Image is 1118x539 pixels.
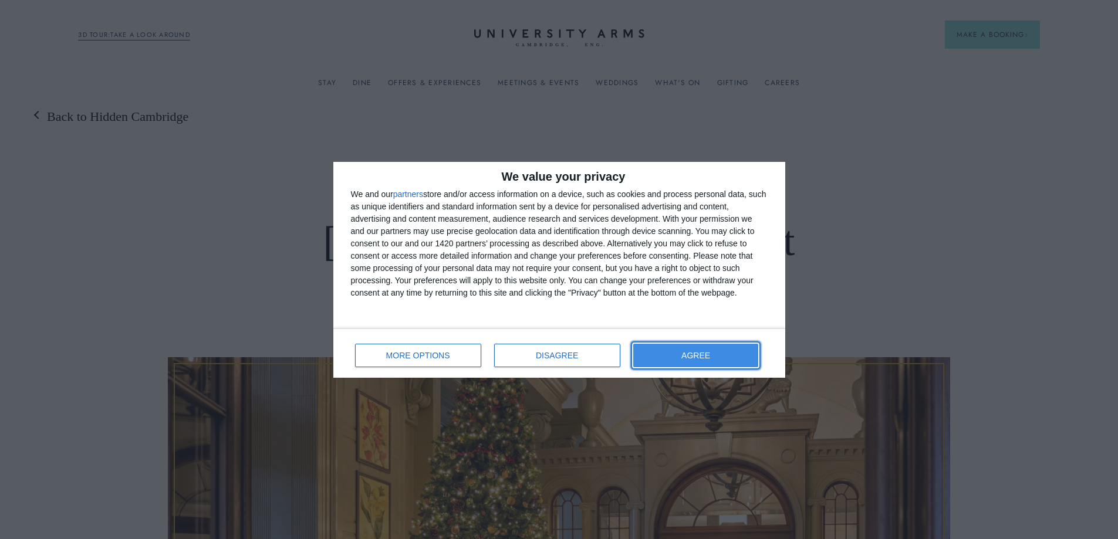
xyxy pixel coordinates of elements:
[393,190,423,198] button: partners
[633,344,759,367] button: AGREE
[536,351,578,360] span: DISAGREE
[681,351,710,360] span: AGREE
[355,344,481,367] button: MORE OPTIONS
[494,344,620,367] button: DISAGREE
[351,171,768,182] h2: We value your privacy
[386,351,450,360] span: MORE OPTIONS
[333,162,785,378] div: qc-cmp2-ui
[351,188,768,299] div: We and our store and/or access information on a device, such as cookies and process personal data...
